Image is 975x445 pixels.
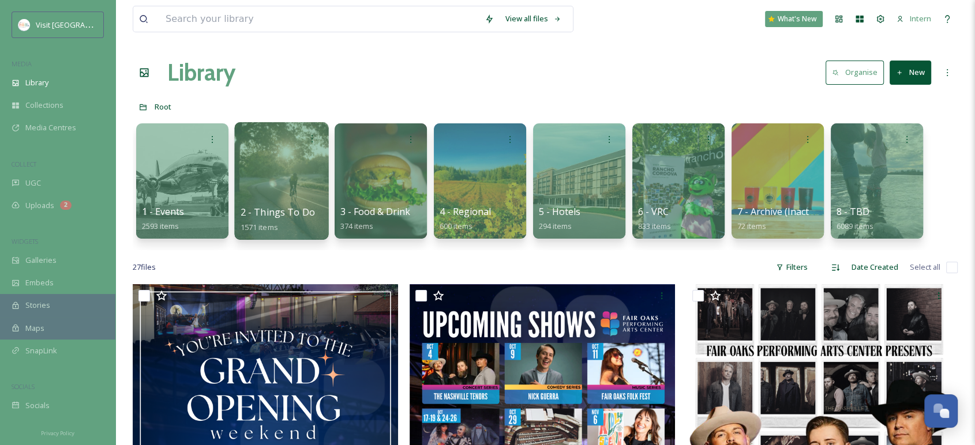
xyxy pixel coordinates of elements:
span: MEDIA [12,59,32,68]
span: Socials [25,400,50,411]
span: COLLECT [12,160,36,168]
span: 27 file s [133,262,156,273]
span: Maps [25,323,44,334]
span: Collections [25,100,63,111]
span: Galleries [25,255,57,266]
span: 6 - VRC [638,205,669,218]
span: 833 items [638,221,671,231]
a: 3 - Food & Drink374 items [340,206,410,231]
span: 72 items [737,221,766,231]
span: 374 items [340,221,373,231]
div: Date Created [846,256,904,278]
span: Embeds [25,277,54,288]
a: 2 - Things To Do1571 items [241,207,316,232]
span: Root [155,101,171,112]
img: images.png [18,19,30,31]
a: What's New [765,11,823,27]
span: Stories [25,300,50,311]
span: UGC [25,178,41,188]
span: Intern [910,13,931,24]
span: 7 - Archive (Inactive) [737,205,824,218]
span: 4 - Regional [440,205,491,218]
div: Filters [770,256,813,278]
span: WIDGETS [12,237,38,246]
span: Library [25,77,48,88]
span: Media Centres [25,122,76,133]
span: 5 - Hotels [539,205,580,218]
span: SnapLink [25,345,57,356]
a: 4 - Regional600 items [440,206,491,231]
span: 294 items [539,221,572,231]
span: 8 - TBD [837,205,869,218]
input: Search your library [160,6,479,32]
span: 600 items [440,221,472,231]
span: 1571 items [241,221,278,232]
a: Intern [891,7,937,30]
div: 2 [60,201,72,210]
span: 2593 items [142,221,179,231]
a: 1 - Events2593 items [142,206,184,231]
a: 7 - Archive (Inactive)72 items [737,206,824,231]
a: Library [167,55,235,90]
a: 6 - VRC833 items [638,206,671,231]
span: Uploads [25,200,54,211]
button: New [890,61,931,84]
span: SOCIALS [12,382,35,391]
span: 6089 items [837,221,873,231]
span: 2 - Things To Do [241,206,316,218]
a: 8 - TBD6089 items [837,206,873,231]
span: Privacy Policy [41,429,74,437]
span: 1 - Events [142,205,184,218]
button: Open Chat [924,394,958,428]
button: Organise [826,61,884,84]
span: Select all [910,262,940,273]
a: 5 - Hotels294 items [539,206,580,231]
a: View all files [500,7,567,30]
span: 3 - Food & Drink [340,205,410,218]
a: Root [155,100,171,114]
a: Privacy Policy [41,425,74,439]
span: Visit [GEOGRAPHIC_DATA][PERSON_NAME] [36,19,182,30]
